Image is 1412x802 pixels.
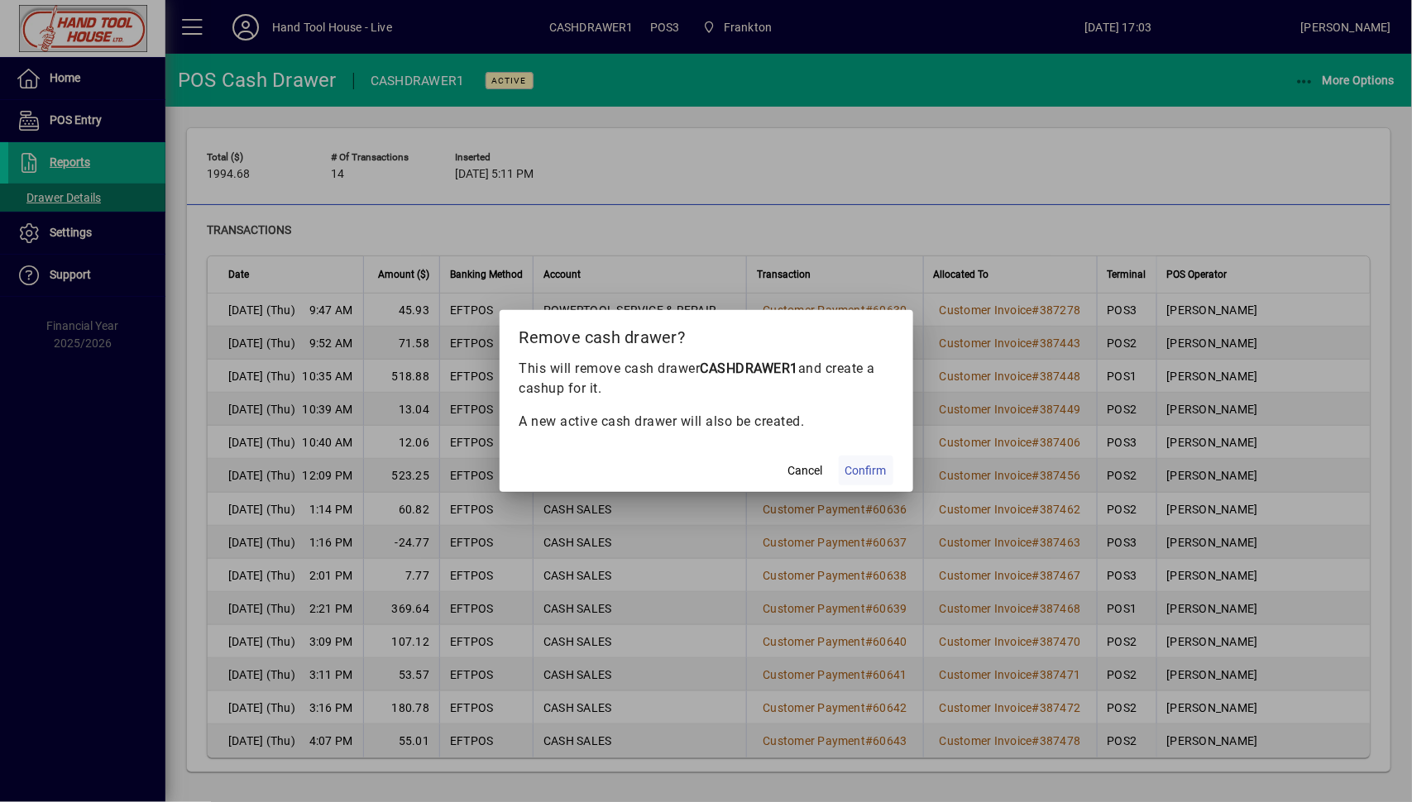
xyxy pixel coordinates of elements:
[519,412,893,432] p: A new active cash drawer will also be created.
[500,310,913,358] h2: Remove cash drawer?
[779,456,832,485] button: Cancel
[701,360,799,376] b: CASHDRAWER1
[519,359,893,399] p: This will remove cash drawer and create a cashup for it.
[788,462,823,480] span: Cancel
[845,462,887,480] span: Confirm
[839,456,893,485] button: Confirm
